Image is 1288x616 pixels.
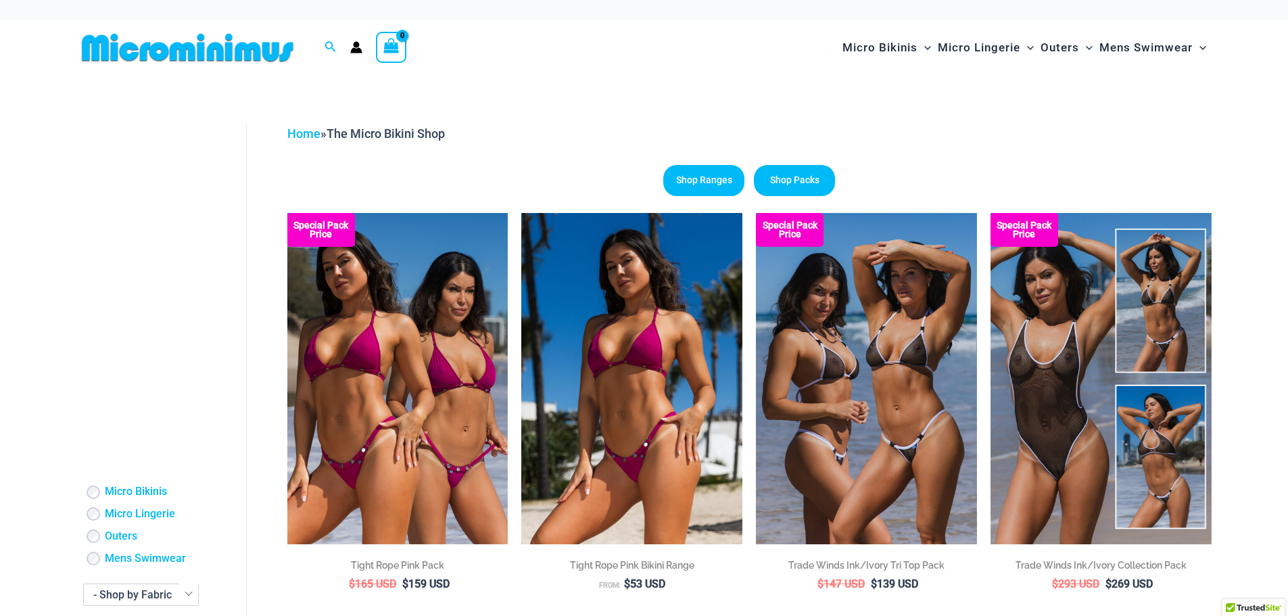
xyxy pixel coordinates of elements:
span: $ [624,577,630,590]
span: Micro Lingerie [938,30,1020,65]
span: Mens Swimwear [1099,30,1193,65]
a: Mens SwimwearMenu ToggleMenu Toggle [1096,27,1210,68]
a: Outers [105,529,137,544]
a: Collection Pack Collection Pack b (1)Collection Pack b (1) [991,213,1212,544]
a: Micro Lingerie [105,507,175,521]
a: OutersMenu ToggleMenu Toggle [1037,27,1096,68]
b: Special Pack Price [756,221,824,239]
span: Menu Toggle [917,30,931,65]
span: $ [402,577,408,590]
span: Menu Toggle [1020,30,1034,65]
a: Shop Packs [754,165,835,196]
bdi: 293 USD [1052,577,1099,590]
img: Tight Rope Pink 319 Top 4228 Thong 05 [521,213,742,544]
nav: Site Navigation [837,25,1212,70]
a: Micro LingerieMenu ToggleMenu Toggle [934,27,1037,68]
span: Menu Toggle [1079,30,1093,65]
img: Collection Pack [991,213,1212,544]
bdi: 139 USD [871,577,918,590]
a: Home [287,126,320,141]
a: Micro Bikinis [105,485,167,499]
a: Tight Rope Pink 319 Top 4228 Thong 05Tight Rope Pink 319 Top 4228 Thong 06Tight Rope Pink 319 Top... [521,213,742,544]
a: Tight Rope Pink Pack [287,559,508,577]
bdi: 269 USD [1105,577,1153,590]
span: $ [1052,577,1058,590]
span: The Micro Bikini Shop [327,126,445,141]
bdi: 159 USD [402,577,450,590]
h2: Tight Rope Pink Bikini Range [521,559,742,572]
a: Top Bum Pack Top Bum Pack bTop Bum Pack b [756,213,977,544]
a: Search icon link [325,39,337,56]
a: Mens Swimwear [105,552,186,566]
span: $ [871,577,877,590]
h2: Trade Winds Ink/Ivory Tri Top Pack [756,559,977,572]
img: Collection Pack F [287,213,508,544]
bdi: 53 USD [624,577,665,590]
a: Tight Rope Pink Bikini Range [521,559,742,577]
a: Micro BikinisMenu ToggleMenu Toggle [839,27,934,68]
img: MM SHOP LOGO FLAT [76,32,299,63]
span: $ [1105,577,1112,590]
iframe: TrustedSite Certified [83,113,205,383]
span: $ [817,577,824,590]
a: Account icon link [350,41,362,53]
h2: Tight Rope Pink Pack [287,559,508,572]
span: $ [349,577,355,590]
a: View Shopping Cart, empty [376,32,407,63]
span: Micro Bikinis [842,30,917,65]
span: Menu Toggle [1193,30,1206,65]
bdi: 165 USD [349,577,396,590]
span: From: [599,581,621,590]
span: Outers [1041,30,1079,65]
span: - Shop by Fabric [83,584,199,606]
a: Trade Winds Ink/Ivory Tri Top Pack [756,559,977,577]
a: Shop Ranges [663,165,744,196]
h2: Trade Winds Ink/Ivory Collection Pack [991,559,1212,572]
a: Collection Pack F Collection Pack B (3)Collection Pack B (3) [287,213,508,544]
img: Top Bum Pack [756,213,977,544]
b: Special Pack Price [991,221,1058,239]
span: - Shop by Fabric [84,584,198,605]
bdi: 147 USD [817,577,865,590]
span: - Shop by Fabric [93,588,172,601]
b: Special Pack Price [287,221,355,239]
span: » [287,126,445,141]
a: Trade Winds Ink/Ivory Collection Pack [991,559,1212,577]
